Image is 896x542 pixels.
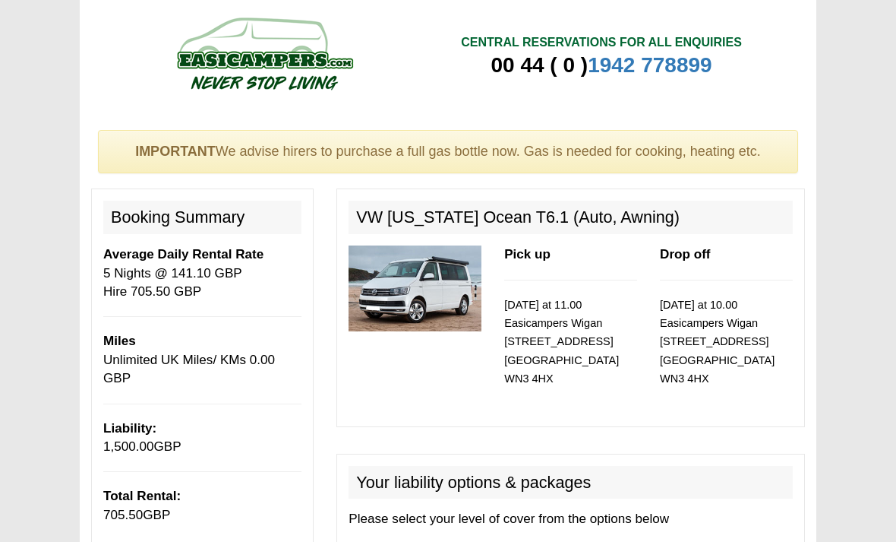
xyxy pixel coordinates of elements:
[461,52,742,79] div: 00 44 ( 0 )
[504,247,551,261] b: Pick up
[461,34,742,52] div: CENTRAL RESERVATIONS FOR ALL ENQUIRIES
[660,299,775,385] small: [DATE] at 10.00 Easicampers Wigan [STREET_ADDRESS] [GEOGRAPHIC_DATA] WN3 4HX
[349,246,481,331] img: 315.jpg
[135,144,216,159] strong: IMPORTANT
[120,11,409,95] img: campers-checkout-logo.png
[103,421,156,436] b: Liability:
[660,247,710,261] b: Drop off
[103,332,301,388] p: Unlimited UK Miles/ KMs 0.00 GBP
[103,201,301,234] h2: Booking Summary
[504,299,619,385] small: [DATE] at 11.00 Easicampers Wigan [STREET_ADDRESS] [GEOGRAPHIC_DATA] WN3 4HX
[103,247,263,261] b: Average Daily Rental Rate
[588,53,712,77] a: 1942 778899
[98,130,798,174] div: We advise hirers to purchase a full gas bottle now. Gas is needed for cooking, heating etc.
[349,201,793,234] h2: VW [US_STATE] Ocean T6.1 (Auto, Awning)
[103,420,301,457] p: GBP
[103,489,181,503] b: Total Rental:
[349,466,793,499] h2: Your liability options & packages
[103,487,301,525] p: GBP
[103,508,143,522] span: 705.50
[349,510,793,528] p: Please select your level of cover from the options below
[103,246,301,301] p: 5 Nights @ 141.10 GBP Hire 705.50 GBP
[103,439,154,454] span: 1,500.00
[103,334,136,348] b: Miles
